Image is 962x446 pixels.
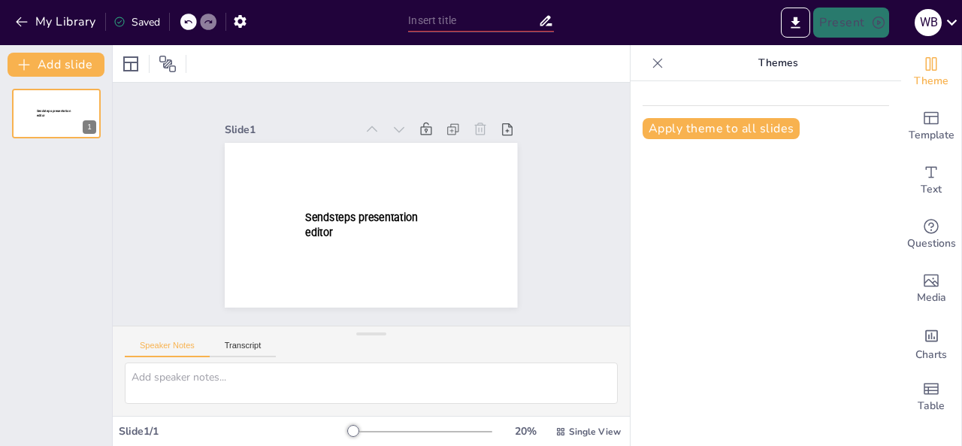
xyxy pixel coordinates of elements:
[408,10,537,32] input: Insert title
[915,9,942,36] div: w b
[210,341,277,357] button: Transcript
[915,347,947,363] span: Charts
[8,53,104,77] button: Add slide
[670,45,886,81] p: Themes
[909,127,954,144] span: Template
[901,316,961,370] div: Add charts and graphs
[306,211,419,238] span: Sendsteps presentation editor
[901,153,961,208] div: Add text boxes
[11,10,102,34] button: My Library
[12,89,101,138] div: 1
[907,235,956,252] span: Questions
[83,120,96,134] div: 1
[225,123,355,137] div: Slide 1
[813,8,888,38] button: Present
[917,290,946,306] span: Media
[901,262,961,316] div: Add images, graphics, shapes or video
[901,45,961,99] div: Change the overall theme
[569,426,621,438] span: Single View
[901,370,961,424] div: Add a table
[781,8,810,38] button: Export to PowerPoint
[119,424,348,438] div: Slide 1 / 1
[159,55,177,73] span: Position
[921,181,942,198] span: Text
[915,8,942,38] button: w b
[901,99,961,153] div: Add ready made slides
[901,208,961,262] div: Get real-time input from your audience
[113,15,160,29] div: Saved
[914,73,948,90] span: Theme
[125,341,210,357] button: Speaker Notes
[918,398,945,414] span: Table
[119,52,143,76] div: Layout
[507,424,543,438] div: 20 %
[643,118,800,139] button: Apply theme to all slides
[37,109,71,117] span: Sendsteps presentation editor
